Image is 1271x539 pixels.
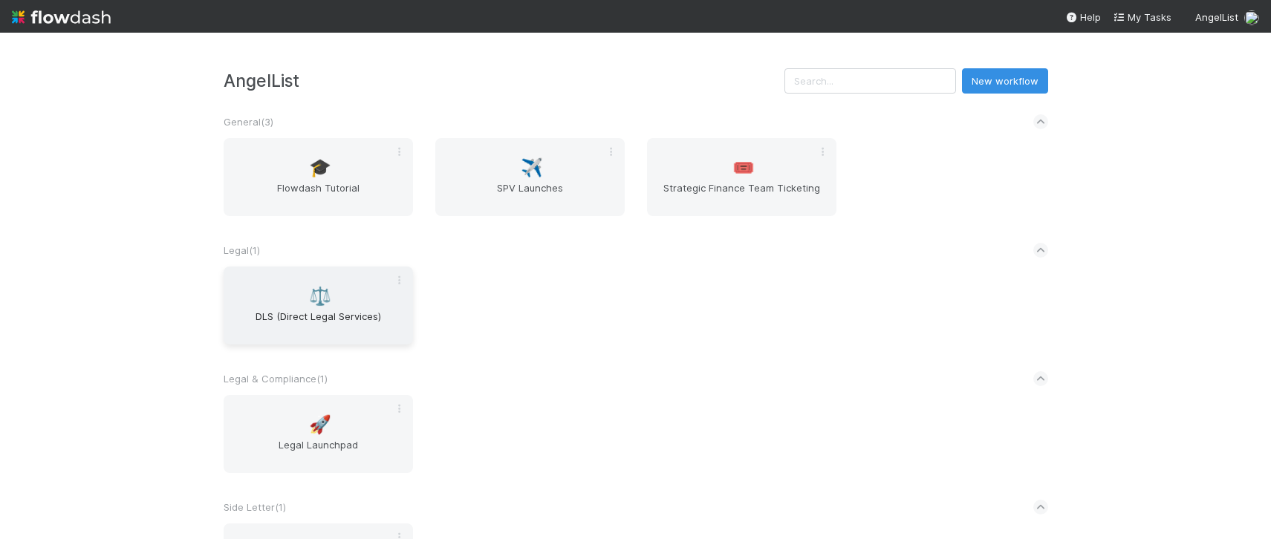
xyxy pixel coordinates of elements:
span: My Tasks [1113,11,1171,23]
img: avatar_b5be9b1b-4537-4870-b8e7-50cc2287641b.png [1244,10,1259,25]
span: Side Letter ( 1 ) [224,501,286,513]
button: New workflow [962,68,1048,94]
div: Help [1065,10,1101,24]
a: 🚀Legal Launchpad [224,395,413,473]
span: Flowdash Tutorial [230,180,407,210]
span: 🎓 [309,158,331,177]
span: AngelList [1195,11,1238,23]
span: Strategic Finance Team Ticketing [653,180,830,210]
span: SPV Launches [441,180,619,210]
a: 🎓Flowdash Tutorial [224,138,413,216]
span: 🚀 [309,415,331,434]
a: ⚖️DLS (Direct Legal Services) [224,267,413,344]
span: Legal & Compliance ( 1 ) [224,373,328,385]
span: 🎟️ [732,158,755,177]
span: Legal Launchpad [230,437,407,467]
img: logo-inverted-e16ddd16eac7371096b0.svg [12,4,111,30]
a: 🎟️Strategic Finance Team Ticketing [647,138,836,216]
h3: AngelList [224,71,784,91]
span: General ( 3 ) [224,116,273,128]
a: ✈️SPV Launches [435,138,625,216]
input: Search... [784,68,956,94]
span: ✈️ [521,158,543,177]
a: My Tasks [1113,10,1171,24]
span: DLS (Direct Legal Services) [230,309,407,339]
span: ⚖️ [309,287,331,306]
span: Legal ( 1 ) [224,244,260,256]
